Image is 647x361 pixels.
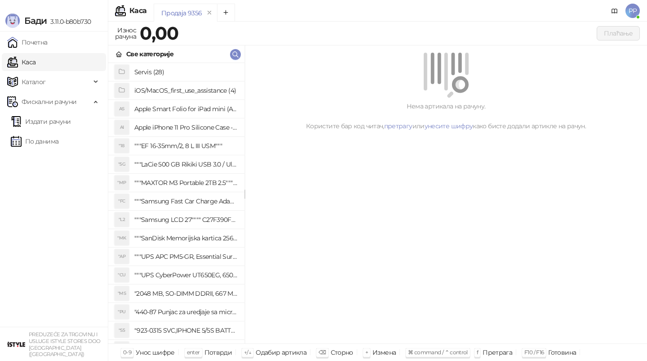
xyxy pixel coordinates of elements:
div: Нема артикала на рачуну. Користите бар код читач, или како бисте додали артикле на рачун. [256,101,636,131]
h4: "923-0315 SVC,IPHONE 5/5S BATTERY REMOVAL TRAY Držač za iPhone sa kojim se otvara display [134,323,237,338]
div: "MP [115,176,129,190]
div: "SD [115,342,129,356]
span: + [365,349,368,356]
h4: """Samsung LCD 27"""" C27F390FHUXEN""" [134,212,237,227]
a: претрагу [384,122,412,130]
span: 3.11.0-b80b730 [47,18,91,26]
span: Каталог [22,73,46,91]
h4: "440-87 Punjac za uredjaje sa micro USB portom 4/1, Stand." [134,305,237,319]
div: "L2 [115,212,129,227]
div: "FC [115,194,129,208]
span: ⌫ [319,349,326,356]
h4: """EF 16-35mm/2, 8 L III USM""" [134,139,237,153]
div: Износ рачуна [113,24,138,42]
a: унесите шифру [425,122,473,130]
span: Бади [24,15,47,26]
a: Издати рачуни [11,113,71,131]
h4: """UPS CyberPower UT650EG, 650VA/360W , line-int., s_uko, desktop""" [134,268,237,282]
span: Фискални рачуни [22,93,76,111]
div: grid [108,63,244,343]
span: PP [625,4,640,18]
h4: "923-0448 SVC,IPHONE,TOURQUE DRIVER KIT .65KGF- CM Šrafciger " [134,342,237,356]
img: Logo [5,14,20,28]
button: Add tab [217,4,235,22]
span: ⌘ command / ⌃ control [408,349,468,356]
div: Претрага [483,347,512,358]
a: Документација [607,4,622,18]
div: Продаја 9356 [161,8,202,18]
h4: Apple iPhone 11 Pro Silicone Case - Black [134,120,237,135]
div: "CU [115,268,129,282]
h4: "2048 MB, SO-DIMM DDRII, 667 MHz, Napajanje 1,8 0,1 V, Latencija CL5" [134,286,237,301]
div: Готовина [548,347,576,358]
h4: """Samsung Fast Car Charge Adapter, brzi auto punja_, boja crna""" [134,194,237,208]
span: f [477,349,478,356]
button: Плаћање [597,26,640,41]
h4: """LaCie 500 GB Rikiki USB 3.0 / Ultra Compact & Resistant aluminum / USB 3.0 / 2.5""""""" [134,157,237,171]
div: "MK [115,231,129,245]
img: 64x64-companyLogo-77b92cf4-9946-4f36-9751-bf7bb5fd2c7d.png [7,335,25,353]
strong: 0,00 [140,22,178,44]
div: Све категорије [126,49,173,59]
span: F10 / F16 [524,349,544,356]
a: Почетна [7,33,48,51]
span: 0-9 [123,349,131,356]
div: Измена [372,347,396,358]
div: "MS [115,286,129,301]
div: AS [115,102,129,116]
div: "S5 [115,323,129,338]
div: "18 [115,139,129,153]
h4: iOS/MacOS_first_use_assistance (4) [134,83,237,98]
h4: Apple Smart Folio for iPad mini (A17 Pro) - Sage [134,102,237,116]
h4: """UPS APC PM5-GR, Essential Surge Arrest,5 utic_nica""" [134,249,237,264]
a: По данима [11,132,58,150]
div: AI [115,120,129,135]
div: "5G [115,157,129,171]
button: remove [204,9,215,17]
h4: Servis (28) [134,65,237,79]
small: PREDUZEĆE ZA TRGOVINU I USLUGE ISTYLE STORES DOO [GEOGRAPHIC_DATA] ([GEOGRAPHIC_DATA]) [29,331,101,357]
div: "AP [115,249,129,264]
span: enter [187,349,200,356]
div: Одабир артикла [256,347,306,358]
span: ↑/↓ [244,349,251,356]
div: Каса [129,7,146,14]
div: Сторно [331,347,353,358]
div: "PU [115,305,129,319]
div: Унос шифре [136,347,175,358]
h4: """MAXTOR M3 Portable 2TB 2.5"""" crni eksterni hard disk HX-M201TCB/GM""" [134,176,237,190]
h4: """SanDisk Memorijska kartica 256GB microSDXC sa SD adapterom SDSQXA1-256G-GN6MA - Extreme PLUS, ... [134,231,237,245]
div: Потврди [204,347,232,358]
a: Каса [7,53,35,71]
